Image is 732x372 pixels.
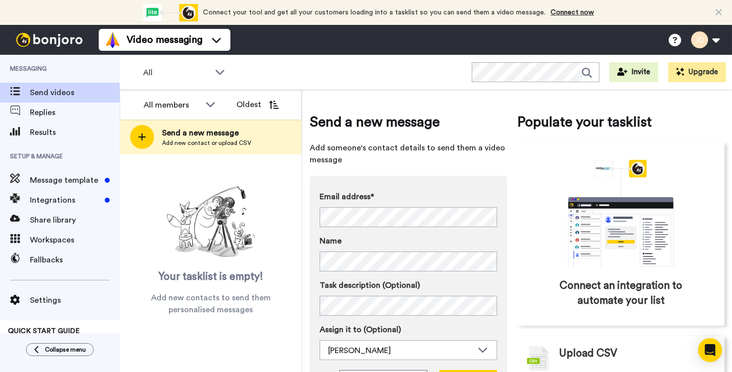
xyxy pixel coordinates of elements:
[30,87,120,99] span: Send videos
[546,160,696,268] div: animation
[162,139,251,147] span: Add new contact or upload CSV
[328,345,473,357] div: [PERSON_NAME]
[559,278,682,308] span: Connect an integration to automate your list
[12,33,87,47] img: bj-logo-header-white.svg
[135,292,287,316] span: Add new contacts to send them personalised messages
[30,174,101,186] span: Message template
[203,9,546,16] span: Connect your tool and get all your customers loading into a tasklist so you can send them a video...
[527,346,549,371] img: csv-grey.png
[45,346,86,354] span: Collapse menu
[698,338,722,362] div: Open Intercom Messenger
[559,346,617,361] span: Upload CSV
[320,235,342,247] span: Name
[105,32,121,48] img: vm-color.svg
[30,214,120,226] span: Share library
[320,279,497,291] label: Task description (Optional)
[517,112,725,132] span: Populate your tasklist
[609,62,658,82] button: Invite
[30,294,120,306] span: Settings
[229,95,286,115] button: Oldest
[320,324,497,336] label: Assign it to (Optional)
[30,194,101,206] span: Integrations
[320,191,497,203] label: Email address*
[143,4,198,21] div: animation
[26,343,94,356] button: Collapse menu
[668,62,726,82] button: Upgrade
[127,33,202,47] span: Video messaging
[161,182,261,262] img: ready-set-action.png
[144,99,200,111] div: All members
[30,254,120,266] span: Fallbacks
[162,127,251,139] span: Send a new message
[30,126,120,138] span: Results
[30,107,120,119] span: Replies
[550,9,594,16] a: Connect now
[159,269,263,284] span: Your tasklist is empty!
[8,328,80,335] span: QUICK START GUIDE
[30,234,120,246] span: Workspaces
[143,67,210,79] span: All
[310,112,507,132] span: Send a new message
[310,142,507,166] span: Add someone's contact details to send them a video message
